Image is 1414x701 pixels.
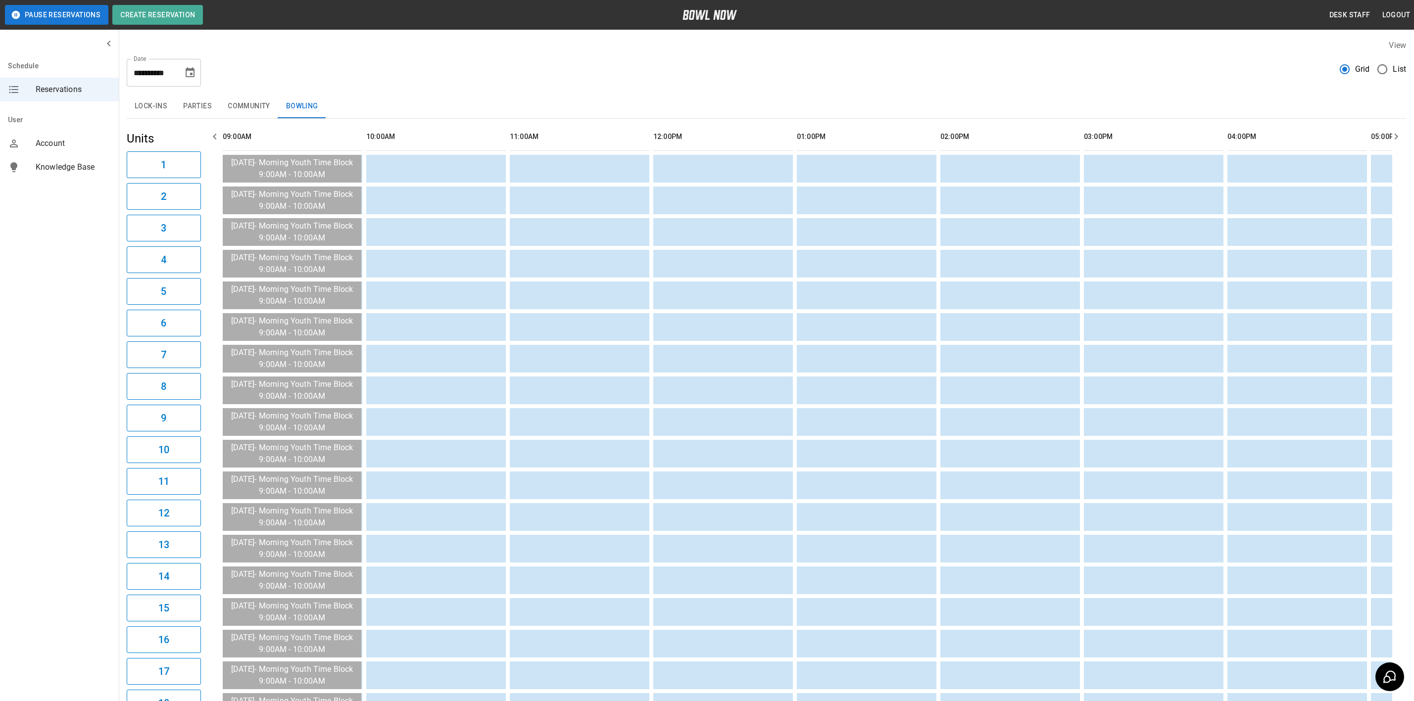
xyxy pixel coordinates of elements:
h6: 10 [158,442,169,458]
img: logo [683,10,737,20]
th: 11:00AM [510,123,649,151]
button: Parties [175,94,220,118]
h6: 12 [158,505,169,521]
button: 3 [127,215,201,241]
h6: 6 [161,315,166,331]
button: 15 [127,595,201,621]
button: 5 [127,278,201,305]
button: Lock-ins [127,94,175,118]
button: Community [220,94,278,118]
h6: 9 [161,410,166,426]
button: 14 [127,563,201,590]
button: Pause Reservations [5,5,108,25]
th: 09:00AM [223,123,362,151]
button: 4 [127,246,201,273]
button: 16 [127,626,201,653]
button: 10 [127,436,201,463]
span: Account [36,138,111,149]
span: List [1393,63,1406,75]
h6: 8 [161,378,166,394]
button: Logout [1378,6,1414,24]
span: Knowledge Base [36,161,111,173]
button: 12 [127,500,201,526]
button: Choose date, selected date is Sep 20, 2025 [180,63,200,83]
button: Create Reservation [112,5,203,25]
button: 9 [127,405,201,431]
button: 11 [127,468,201,495]
h6: 4 [161,252,166,268]
h6: 17 [158,663,169,679]
button: 6 [127,310,201,336]
button: 13 [127,531,201,558]
h6: 7 [161,347,166,363]
h6: 11 [158,473,169,489]
button: 2 [127,183,201,210]
h6: 16 [158,632,169,648]
label: View [1389,41,1406,50]
h5: Units [127,131,201,146]
h6: 15 [158,600,169,616]
button: 17 [127,658,201,685]
th: 10:00AM [366,123,506,151]
h6: 14 [158,568,169,584]
h6: 5 [161,283,166,299]
button: 1 [127,151,201,178]
h6: 1 [161,157,166,173]
span: Grid [1355,63,1370,75]
h6: 13 [158,537,169,553]
h6: 2 [161,188,166,204]
button: 8 [127,373,201,400]
button: Desk Staff [1325,6,1374,24]
h6: 3 [161,220,166,236]
span: Reservations [36,84,111,95]
th: 12:00PM [653,123,793,151]
button: Bowling [278,94,326,118]
div: inventory tabs [127,94,1406,118]
button: 7 [127,341,201,368]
